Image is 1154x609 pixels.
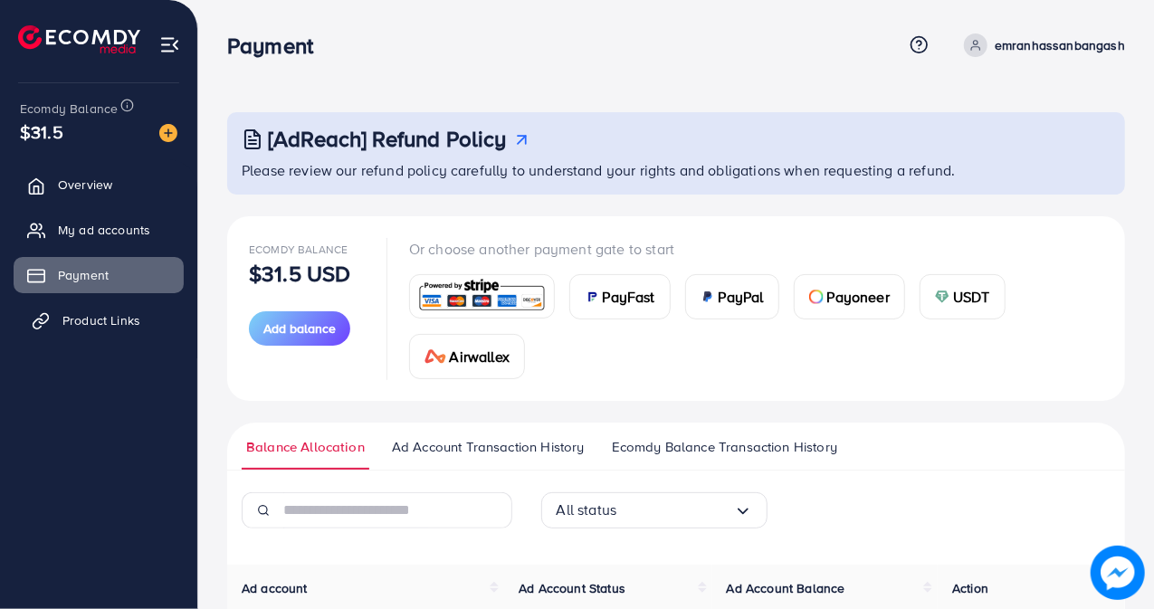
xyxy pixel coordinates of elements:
[920,274,1006,319] a: cardUSDT
[159,34,180,55] img: menu
[249,242,348,257] span: Ecomdy Balance
[58,176,112,194] span: Overview
[569,274,671,319] a: cardPayFast
[685,274,779,319] a: cardPayPal
[415,277,548,316] img: card
[727,579,845,597] span: Ad Account Balance
[585,290,599,304] img: card
[263,319,336,338] span: Add balance
[424,349,446,364] img: card
[612,437,837,457] span: Ecomdy Balance Transaction History
[14,167,184,203] a: Overview
[62,311,140,329] span: Product Links
[952,579,988,597] span: Action
[392,437,585,457] span: Ad Account Transaction History
[794,274,905,319] a: cardPayoneer
[14,212,184,248] a: My ad accounts
[14,257,184,293] a: Payment
[249,311,350,346] button: Add balance
[242,159,1114,181] p: Please review our refund policy carefully to understand your rights and obligations when requesti...
[616,496,733,524] input: Search for option
[20,100,118,118] span: Ecomdy Balance
[541,492,768,528] div: Search for option
[159,124,177,142] img: image
[249,262,350,284] p: $31.5 USD
[409,238,1103,260] p: Or choose another payment gate to start
[809,290,824,304] img: card
[519,579,625,597] span: Ad Account Status
[827,286,890,308] span: Payoneer
[58,266,109,284] span: Payment
[957,33,1125,57] a: emranhassanbangash
[557,496,617,524] span: All status
[14,302,184,338] a: Product Links
[450,346,510,367] span: Airwallex
[227,33,328,59] h3: Payment
[935,290,949,304] img: card
[701,290,715,304] img: card
[18,25,140,53] img: logo
[719,286,764,308] span: PayPal
[242,579,308,597] span: Ad account
[246,437,365,457] span: Balance Allocation
[953,286,990,308] span: USDT
[409,274,555,319] a: card
[995,34,1125,56] p: emranhassanbangash
[603,286,655,308] span: PayFast
[1091,546,1145,600] img: image
[20,119,63,145] span: $31.5
[409,334,525,379] a: cardAirwallex
[58,221,150,239] span: My ad accounts
[268,126,507,152] h3: [AdReach] Refund Policy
